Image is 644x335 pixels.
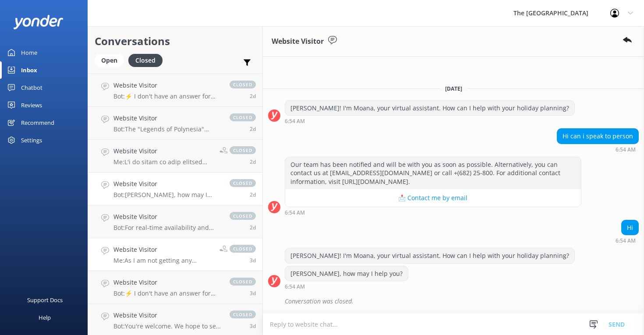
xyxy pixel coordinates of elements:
div: Reviews [21,96,42,114]
span: closed [230,113,256,121]
span: closed [230,179,256,187]
a: Website VisitorBot:[PERSON_NAME], how may I help you?closed2d [88,173,262,205]
div: Hi can i speak to person [557,129,638,144]
span: [DATE] [440,85,467,92]
a: Website VisitorMe:As I am not getting any response, I will now close this chatbox. Please feel fr... [88,238,262,271]
div: Aug 22 2025 12:54pm (UTC -10:00) Pacific/Honolulu [557,146,639,152]
a: Open [95,55,128,65]
div: [PERSON_NAME]! I'm Moana, your virtual assistant. How can I help with your holiday planning? [285,101,574,116]
div: Home [21,44,37,61]
h4: Website Visitor [113,278,221,287]
span: Aug 22 2025 11:16am (UTC -10:00) Pacific/Honolulu [250,224,256,231]
div: Hi [622,220,638,235]
p: Bot: You're welcome. We hope to see you at The [GEOGRAPHIC_DATA] soon! [113,322,221,330]
div: Settings [21,131,42,149]
strong: 6:54 AM [285,284,305,289]
span: Aug 22 2025 12:18am (UTC -10:00) Pacific/Honolulu [250,257,256,264]
h3: Website Visitor [272,36,324,47]
span: closed [230,278,256,286]
div: Conversation was closed. [285,294,639,309]
div: Support Docs [27,291,63,309]
p: Bot: For real-time availability and accommodation bookings, please visit [URL][DOMAIN_NAME]. [113,224,221,232]
h4: Website Visitor [113,245,213,254]
p: Me: As I am not getting any response, I will now close this chatbox. Please feel free to reach ou... [113,257,213,264]
p: Bot: ⚡ I don't have an answer for that in my knowledge base. Please try and rephrase your questio... [113,92,221,100]
p: Bot: The "Legends of Polynesia" Island Night Umu Feast and Drum Dance Show costs $NZ 99 per adult... [113,125,221,133]
div: [PERSON_NAME]! I'm Moana, your virtual assistant. How can I help with your holiday planning? [285,248,574,263]
h4: Website Visitor [113,179,221,189]
h4: Website Visitor [113,113,221,123]
span: closed [230,245,256,253]
a: Website VisitorBot:⚡ I don't have an answer for that in my knowledge base. Please try and rephras... [88,271,262,304]
div: 2025-08-23T01:32:38.413 [268,294,639,309]
strong: 6:54 AM [285,210,305,215]
strong: 6:54 AM [616,147,636,152]
div: Our team has been notified and will be with you as soon as possible. Alternatively, you can conta... [285,157,581,189]
span: Aug 22 2025 07:08pm (UTC -10:00) Pacific/Honolulu [250,125,256,133]
p: Bot: ⚡ I don't have an answer for that in my knowledge base. Please try and rephrase your questio... [113,289,221,297]
div: [PERSON_NAME], how may I help you? [285,266,408,281]
button: 📩 Contact me by email [285,189,581,207]
div: Aug 22 2025 12:54pm (UTC -10:00) Pacific/Honolulu [285,209,581,215]
div: Aug 22 2025 12:54pm (UTC -10:00) Pacific/Honolulu [616,237,639,243]
div: Aug 22 2025 12:54pm (UTC -10:00) Pacific/Honolulu [285,283,408,289]
a: Website VisitorBot:⚡ I don't have an answer for that in my knowledge base. Please try and rephras... [88,74,262,107]
strong: 6:54 AM [285,119,305,124]
span: closed [230,310,256,318]
span: Aug 22 2025 04:20pm (UTC -10:00) Pacific/Honolulu [250,158,256,166]
a: Website VisitorBot:For real-time availability and accommodation bookings, please visit [URL][DOMA... [88,205,262,238]
a: Website VisitorBot:The "Legends of Polynesia" Island Night Umu Feast and Drum Dance Show costs $N... [88,107,262,140]
strong: 6:54 AM [616,238,636,243]
a: Closed [128,55,167,65]
span: closed [230,81,256,88]
span: Aug 22 2025 07:56pm (UTC -10:00) Pacific/Honolulu [250,92,256,100]
span: Aug 21 2025 06:28pm (UTC -10:00) Pacific/Honolulu [250,322,256,330]
div: Help [39,309,51,326]
div: Recommend [21,114,54,131]
h4: Website Visitor [113,146,213,156]
span: closed [230,146,256,154]
h2: Conversations [95,33,256,49]
h4: Website Visitor [113,81,221,90]
img: yonder-white-logo.png [13,15,64,29]
p: Bot: [PERSON_NAME], how may I help you? [113,191,221,199]
div: Aug 22 2025 12:54pm (UTC -10:00) Pacific/Honolulu [285,118,575,124]
span: Aug 22 2025 12:54pm (UTC -10:00) Pacific/Honolulu [250,191,256,198]
div: Inbox [21,61,37,79]
div: Chatbot [21,79,42,96]
div: Open [95,54,124,67]
p: Me: L'i do sitam co adip elitsed doe te inc utl ETDOL magnaal/enima mini ven quis nostrud. Ex ull... [113,158,213,166]
span: Aug 21 2025 08:00pm (UTC -10:00) Pacific/Honolulu [250,289,256,297]
a: Website VisitorMe:L'i do sitam co adip elitsed doe te inc utl ETDOL magnaal/enima mini ven quis n... [88,140,262,173]
span: closed [230,212,256,220]
h4: Website Visitor [113,212,221,222]
div: Closed [128,54,163,67]
h4: Website Visitor [113,310,221,320]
